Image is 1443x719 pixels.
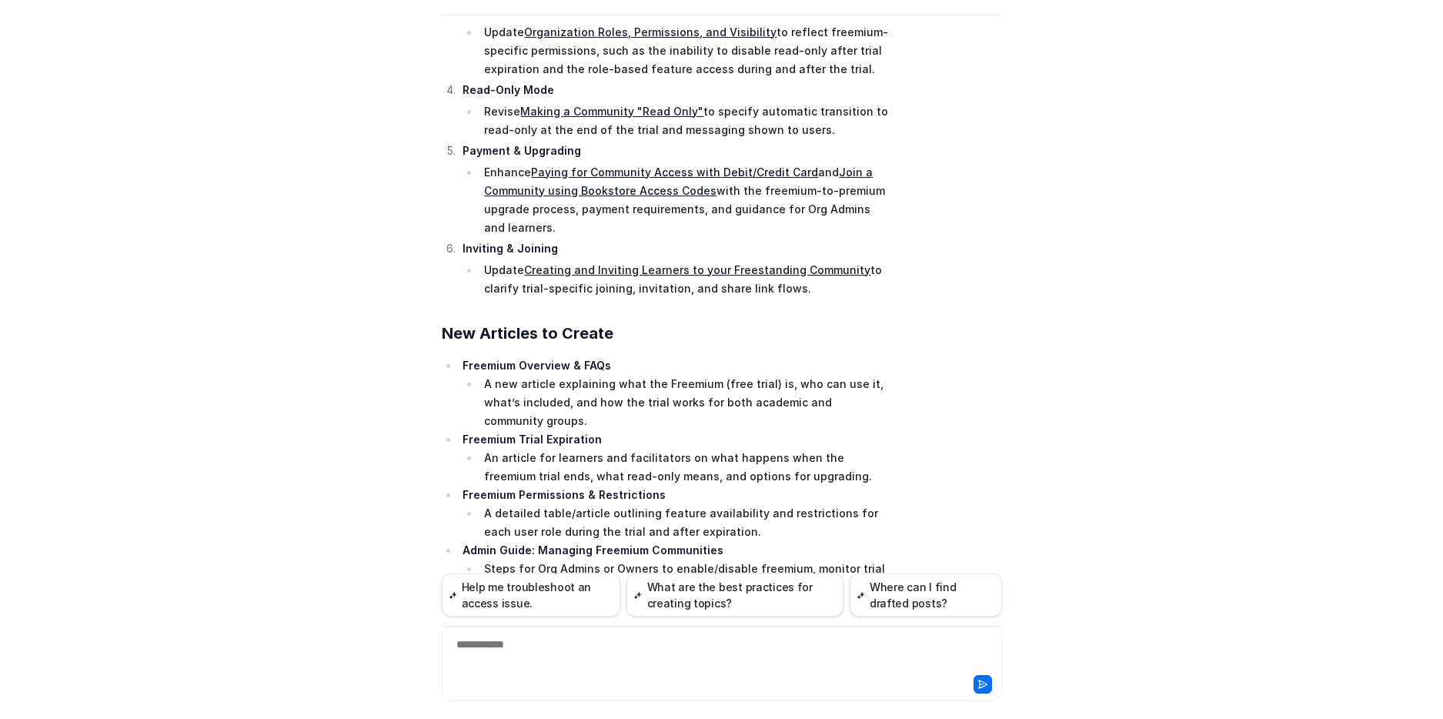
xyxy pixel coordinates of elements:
[442,323,892,344] h2: New Articles to Create
[479,375,891,430] li: A new article explaining what the Freemium (free trial) is, who can use it, what’s included, and ...
[484,166,873,197] a: Join a Community using Bookstore Access Codes
[463,83,554,96] strong: Read-Only Mode
[520,105,703,118] a: Making a Community "Read Only"
[463,144,581,157] strong: Payment & Upgrading
[463,242,558,255] strong: Inviting & Joining
[463,543,723,557] strong: Admin Guide: Managing Freemium Communities
[479,23,891,79] li: Update to reflect freemium-specific permissions, such as the inability to disable read-only after...
[479,163,891,237] li: Enhance and with the freemium-to-premium upgrade process, payment requirements, and guidance for ...
[524,25,777,38] a: Organization Roles, Permissions, and Visibility
[463,359,611,372] strong: Freemium Overview & FAQs
[626,574,843,617] button: What are the best practices for creating topics?
[463,488,666,501] strong: Freemium Permissions & Restrictions
[442,574,621,617] button: Help me troubleshoot an access issue.
[479,504,891,541] li: A detailed table/article outlining feature availability and restrictions for each user role durin...
[850,574,1002,617] button: Where can I find drafted posts?
[531,166,818,179] a: Paying for Community Access with Debit/Credit Card
[479,261,891,298] li: Update to clarify trial-specific joining, invitation, and share link flows.
[479,560,891,597] li: Steps for Org Admins or Owners to enable/disable freemium, monitor trial status, and upgrade to p...
[479,449,891,486] li: An article for learners and facilitators on what happens when the freemium trial ends, what read-...
[524,263,870,276] a: Creating and Inviting Learners to your Freestanding Community
[479,102,891,139] li: Revise to specify automatic transition to read-only at the end of the trial and messaging shown t...
[463,433,602,446] strong: Freemium Trial Expiration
